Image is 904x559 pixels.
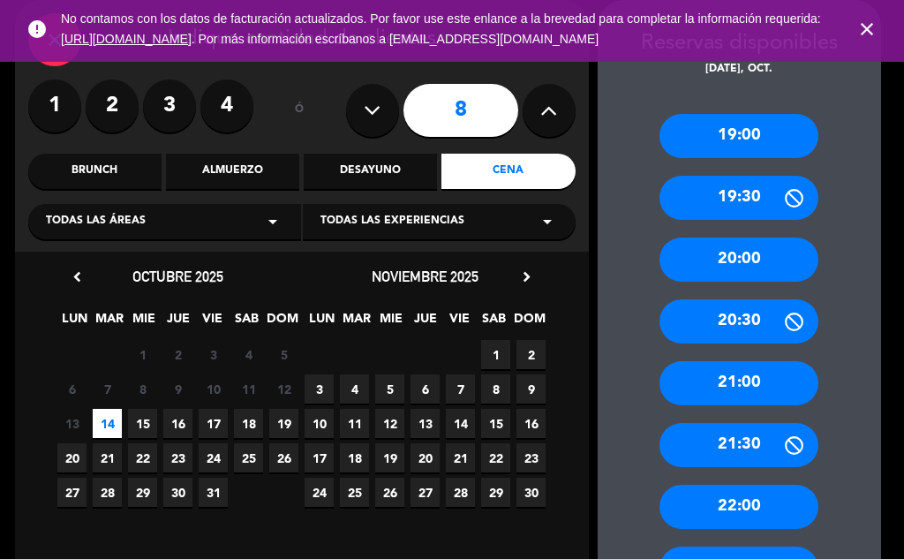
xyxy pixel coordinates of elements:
span: 18 [234,409,263,438]
div: 20:30 [659,299,818,344]
span: 7 [93,374,122,404]
span: JUE [163,308,192,337]
span: Todas las áreas [46,213,146,230]
div: 22:00 [659,485,818,529]
div: 21:00 [659,361,818,405]
span: 19 [375,443,404,472]
span: 25 [234,443,263,472]
div: Almuerzo [166,154,299,189]
span: 11 [340,409,369,438]
span: 4 [340,374,369,404]
label: 4 [200,79,253,132]
span: VIE [445,308,474,337]
span: 31 [199,478,228,507]
label: 1 [28,79,81,132]
span: 21 [446,443,475,472]
i: chevron_right [517,268,536,286]
span: 26 [375,478,404,507]
label: 3 [143,79,196,132]
span: MIE [129,308,158,337]
div: [DATE], oct. [598,61,881,79]
span: 28 [93,478,122,507]
span: DOM [514,308,543,337]
span: 24 [305,478,334,507]
span: 17 [199,409,228,438]
span: 14 [446,409,475,438]
span: LUN [307,308,336,337]
span: 18 [340,443,369,472]
span: 9 [516,374,546,404]
span: 22 [128,443,157,472]
span: 27 [57,478,87,507]
span: JUE [411,308,440,337]
span: 22 [481,443,510,472]
div: Brunch [28,154,162,189]
span: 10 [305,409,334,438]
span: 3 [305,374,334,404]
i: close [856,19,878,40]
span: MAR [94,308,124,337]
span: Todas las experiencias [320,213,464,230]
span: 11 [234,374,263,404]
span: VIE [198,308,227,337]
span: 6 [57,374,87,404]
span: 26 [269,443,298,472]
span: 20 [411,443,440,472]
div: ó [271,79,328,141]
span: 16 [163,409,192,438]
span: 27 [411,478,440,507]
span: 15 [481,409,510,438]
span: 21 [93,443,122,472]
span: 16 [516,409,546,438]
span: DOM [267,308,296,337]
label: 2 [86,79,139,132]
span: 2 [516,340,546,369]
div: Cena [441,154,575,189]
i: arrow_drop_down [537,211,558,232]
span: MIE [376,308,405,337]
span: LUN [60,308,89,337]
span: No contamos con los datos de facturación actualizados. Por favor use este enlance a la brevedad p... [61,11,821,46]
span: SAB [232,308,261,337]
span: 1 [481,340,510,369]
span: 23 [516,443,546,472]
span: 8 [128,374,157,404]
div: 20:00 [659,238,818,282]
a: . Por más información escríbanos a [EMAIL_ADDRESS][DOMAIN_NAME] [192,32,599,46]
div: 21:30 [659,423,818,467]
span: 4 [234,340,263,369]
span: 9 [163,374,192,404]
span: 14 [93,409,122,438]
span: 17 [305,443,334,472]
i: chevron_left [68,268,87,286]
span: 29 [481,478,510,507]
span: 30 [163,478,192,507]
span: 30 [516,478,546,507]
span: 7 [446,374,475,404]
span: octubre 2025 [132,268,223,285]
span: 28 [446,478,475,507]
i: arrow_drop_down [262,211,283,232]
span: SAB [479,308,508,337]
span: 19 [269,409,298,438]
a: [URL][DOMAIN_NAME] [61,32,192,46]
span: 29 [128,478,157,507]
span: 13 [57,409,87,438]
span: 25 [340,478,369,507]
span: 15 [128,409,157,438]
div: Desayuno [304,154,437,189]
span: 2 [163,340,192,369]
span: 12 [269,374,298,404]
span: noviembre 2025 [372,268,478,285]
span: 3 [199,340,228,369]
span: 6 [411,374,440,404]
span: 1 [128,340,157,369]
span: 5 [269,340,298,369]
i: error [26,19,48,40]
span: 12 [375,409,404,438]
span: MAR [342,308,371,337]
span: 8 [481,374,510,404]
div: 19:00 [659,114,818,158]
span: 13 [411,409,440,438]
span: 24 [199,443,228,472]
